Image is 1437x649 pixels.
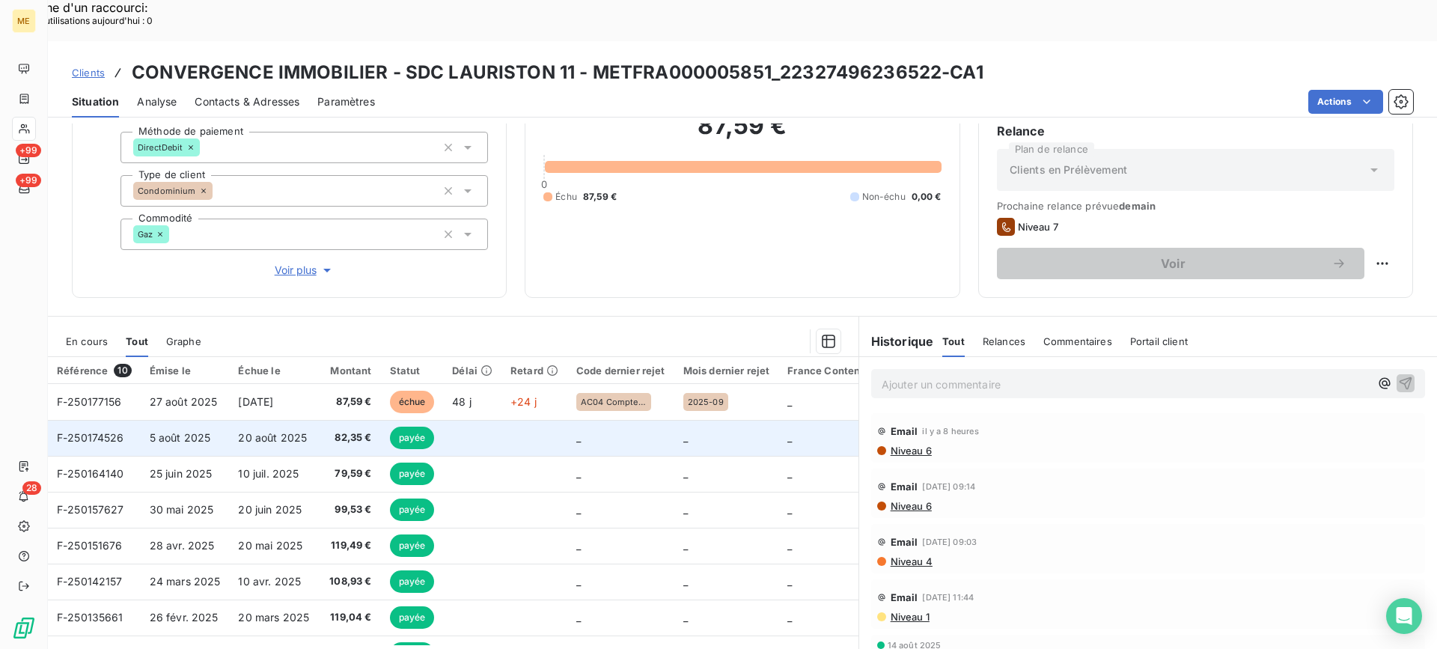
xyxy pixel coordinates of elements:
[787,503,792,516] span: _
[114,364,131,377] span: 10
[275,263,335,278] span: Voir plus
[510,395,537,408] span: +24 j
[238,575,301,588] span: 10 avr. 2025
[390,499,435,521] span: payée
[137,94,177,109] span: Analyse
[327,538,371,553] span: 119,49 €
[889,445,932,457] span: Niveau 6
[997,200,1394,212] span: Prochaine relance prévue
[327,502,371,517] span: 99,53 €
[942,335,965,347] span: Tout
[583,190,617,204] span: 87,59 €
[57,503,124,516] span: F-250157627
[150,503,214,516] span: 30 mai 2025
[390,365,435,377] div: Statut
[1308,90,1383,114] button: Actions
[150,611,219,624] span: 26 févr. 2025
[922,427,978,436] span: il y a 8 heures
[683,467,688,480] span: _
[1119,200,1156,212] span: demain
[859,332,934,350] h6: Historique
[169,228,181,241] input: Ajouter une valeur
[683,365,770,377] div: Mois dernier rejet
[16,174,41,187] span: +99
[889,611,930,623] span: Niveau 1
[576,611,581,624] span: _
[150,575,221,588] span: 24 mars 2025
[22,481,41,495] span: 28
[862,190,906,204] span: Non-échu
[683,539,688,552] span: _
[390,534,435,557] span: payée
[541,178,547,190] span: 0
[581,397,647,406] span: AC04 Compte clos
[576,467,581,480] span: _
[16,144,41,157] span: +99
[238,539,302,552] span: 20 mai 2025
[452,395,472,408] span: 48 j
[238,611,309,624] span: 20 mars 2025
[327,365,371,377] div: Montant
[922,537,977,546] span: [DATE] 09:03
[688,397,724,406] span: 2025-09
[57,611,123,624] span: F-250135661
[576,503,581,516] span: _
[1043,335,1112,347] span: Commentaires
[787,431,792,444] span: _
[138,230,153,239] span: Gaz
[213,184,225,198] input: Ajouter une valeur
[57,431,124,444] span: F-250174526
[238,503,302,516] span: 20 juin 2025
[1386,598,1422,634] div: Open Intercom Messenger
[922,482,975,491] span: [DATE] 09:14
[576,539,581,552] span: _
[891,425,918,437] span: Email
[787,467,792,480] span: _
[683,431,688,444] span: _
[1130,335,1188,347] span: Portail client
[238,395,273,408] span: [DATE]
[150,395,218,408] span: 27 août 2025
[390,570,435,593] span: payée
[1018,221,1058,233] span: Niveau 7
[997,248,1364,279] button: Voir
[150,539,215,552] span: 28 avr. 2025
[787,611,792,624] span: _
[327,430,371,445] span: 82,35 €
[57,395,122,408] span: F-250177156
[238,467,299,480] span: 10 juil. 2025
[510,365,558,377] div: Retard
[57,575,123,588] span: F-250142157
[390,606,435,629] span: payée
[891,591,918,603] span: Email
[327,466,371,481] span: 79,59 €
[543,111,941,156] h2: 87,59 €
[922,593,974,602] span: [DATE] 11:44
[327,610,371,625] span: 119,04 €
[132,59,983,86] h3: CONVERGENCE IMMOBILIER - SDC LAURISTON 11 - METFRA000005851_22327496236522-CA1
[327,394,371,409] span: 87,59 €
[72,65,105,80] a: Clients
[1010,162,1127,177] span: Clients en Prélèvement
[200,141,212,154] input: Ajouter une valeur
[452,365,492,377] div: Délai
[390,391,435,413] span: échue
[787,365,930,377] div: France Contentieux - cloture
[787,395,792,408] span: _
[891,481,918,493] span: Email
[983,335,1025,347] span: Relances
[57,467,124,480] span: F-250164140
[912,190,942,204] span: 0,00 €
[72,67,105,79] span: Clients
[166,335,201,347] span: Graphe
[576,431,581,444] span: _
[57,364,132,377] div: Référence
[126,335,148,347] span: Tout
[997,122,1394,140] h6: Relance
[150,431,211,444] span: 5 août 2025
[57,539,123,552] span: F-250151676
[317,94,375,109] span: Paramètres
[787,539,792,552] span: _
[12,616,36,640] img: Logo LeanPay
[576,575,581,588] span: _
